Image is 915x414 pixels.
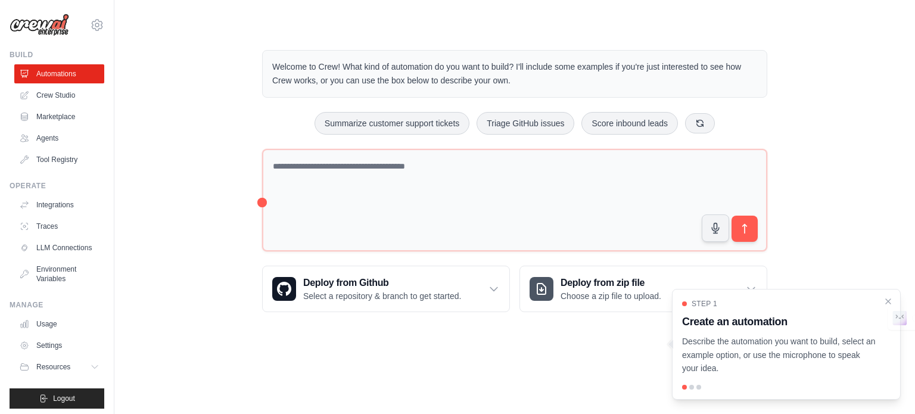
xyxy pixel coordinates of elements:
div: Manage [10,300,104,310]
a: Automations [14,64,104,83]
h3: Create an automation [682,313,876,330]
button: Logout [10,388,104,409]
h3: Deploy from Github [303,276,461,290]
iframe: Chat Widget [855,357,915,414]
a: Marketplace [14,107,104,126]
a: LLM Connections [14,238,104,257]
a: Environment Variables [14,260,104,288]
div: Operate [10,181,104,191]
p: Choose a zip file to upload. [561,290,661,302]
a: Integrations [14,195,104,214]
div: Build [10,50,104,60]
h3: Deploy from zip file [561,276,661,290]
p: Welcome to Crew! What kind of automation do you want to build? I'll include some examples if you'... [272,60,757,88]
a: Crew Studio [14,86,104,105]
span: Logout [53,394,75,403]
a: Tool Registry [14,150,104,169]
button: Triage GitHub issues [477,112,574,135]
img: Logo [10,14,69,36]
a: Settings [14,336,104,355]
button: Resources [14,357,104,376]
p: Describe the automation you want to build, select an example option, or use the microphone to spe... [682,335,876,375]
button: Score inbound leads [581,112,678,135]
span: Resources [36,362,70,372]
button: Summarize customer support tickets [315,112,469,135]
a: Usage [14,315,104,334]
a: Traces [14,217,104,236]
a: Agents [14,129,104,148]
span: Step 1 [692,299,717,309]
p: Select a repository & branch to get started. [303,290,461,302]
